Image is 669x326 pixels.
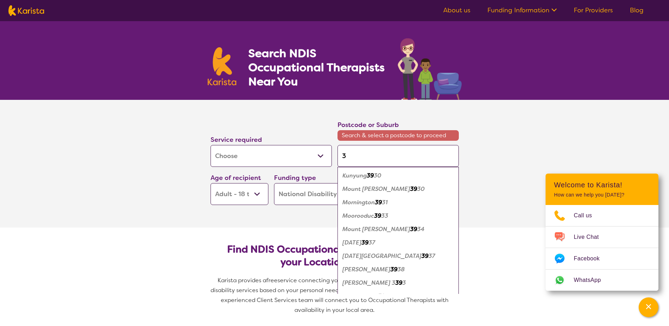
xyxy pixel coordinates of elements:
[342,239,361,246] em: [DATE]
[574,232,607,242] span: Live Chat
[341,236,455,249] div: Red Hill 3937
[8,5,44,16] img: Karista logo
[342,279,395,286] em: [PERSON_NAME] 3
[341,276,455,290] div: Aubrey 3393
[410,185,417,193] em: 39
[395,279,402,286] em: 39
[367,172,374,179] em: 39
[341,169,455,182] div: Kunyung 3930
[398,38,462,100] img: occupational-therapy
[410,225,417,233] em: 39
[378,292,385,300] em: 39
[390,266,397,273] em: 39
[341,263,455,276] div: Mccrae 3938
[341,182,455,196] div: Mount Eliza 3930
[417,185,425,193] em: 30
[381,212,388,219] em: 33
[487,6,557,14] a: Funding Information
[443,6,470,14] a: About us
[554,181,650,189] h2: Welcome to Karista!
[337,145,459,167] input: Type
[342,266,390,273] em: [PERSON_NAME]
[639,297,658,317] button: Channel Menu
[342,225,410,233] em: Mount [PERSON_NAME]
[341,209,455,223] div: Moorooduc 3933
[337,130,459,141] span: Search & select a postcode to proceed
[374,172,381,179] em: 30
[211,135,262,144] label: Service required
[342,212,374,219] em: Moorooduc
[216,243,453,268] h2: Find NDIS Occupational Therapists based on your Location & Needs
[375,199,382,206] em: 39
[369,239,375,246] em: 37
[342,252,421,260] em: [DATE][GEOGRAPHIC_DATA]
[574,6,613,14] a: For Providers
[402,279,406,286] em: 3
[342,172,367,179] em: Kunyung
[385,292,389,300] em: 3
[341,249,455,263] div: Red Hill South 3937
[208,47,237,85] img: Karista logo
[574,210,601,221] span: Call us
[397,266,405,273] em: 38
[342,185,410,193] em: Mount [PERSON_NAME]
[342,292,378,300] em: Bangerang 3
[574,275,609,285] span: WhatsApp
[248,46,385,89] h1: Search NDIS Occupational Therapists Near You
[421,252,428,260] em: 39
[218,277,266,284] span: Karista provides a
[574,253,608,264] span: Facebook
[337,121,399,129] label: Postcode or Suburb
[341,196,455,209] div: Mornington 3931
[382,199,388,206] em: 31
[342,199,375,206] em: Mornington
[546,270,658,291] a: Web link opens in a new tab.
[417,225,425,233] em: 34
[374,212,381,219] em: 39
[341,290,455,303] div: Bangerang 3393
[211,174,261,182] label: Age of recipient
[211,277,460,314] span: service connecting you with Occupational Therapists and other disability services based on your p...
[428,252,435,260] em: 37
[546,205,658,291] ul: Choose channel
[546,174,658,291] div: Channel Menu
[630,6,644,14] a: Blog
[361,239,369,246] em: 39
[554,192,650,198] p: How can we help you [DATE]?
[341,223,455,236] div: Mount Martha 3934
[274,174,316,182] label: Funding type
[266,277,278,284] span: free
